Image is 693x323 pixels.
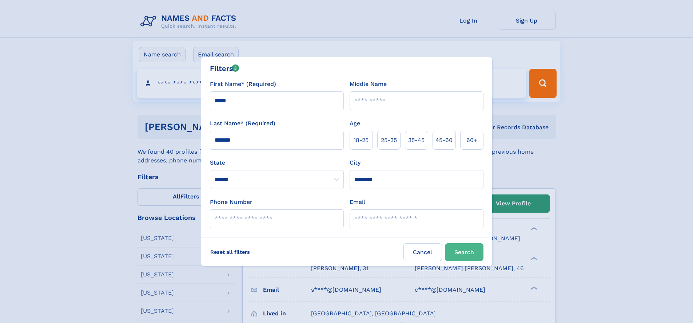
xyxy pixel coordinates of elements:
[408,136,425,145] span: 35‑45
[435,136,453,145] span: 45‑60
[350,119,360,128] label: Age
[445,243,483,261] button: Search
[206,243,255,261] label: Reset all filters
[210,158,344,167] label: State
[466,136,477,145] span: 60+
[381,136,397,145] span: 25‑35
[210,63,239,74] div: Filters
[210,198,252,206] label: Phone Number
[350,80,387,88] label: Middle Name
[210,80,276,88] label: First Name* (Required)
[403,243,442,261] label: Cancel
[354,136,369,145] span: 18‑25
[210,119,275,128] label: Last Name* (Required)
[350,198,365,206] label: Email
[350,158,361,167] label: City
